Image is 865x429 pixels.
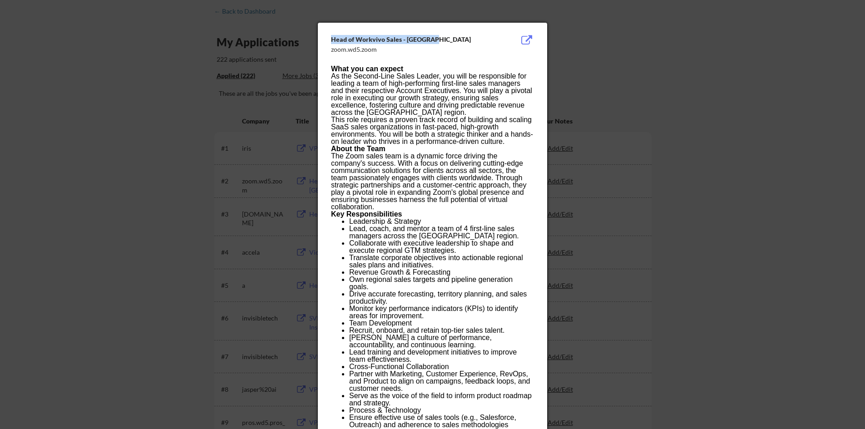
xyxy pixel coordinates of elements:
[349,217,421,225] span: Leadership & Strategy
[349,348,517,363] span: Lead training and development initiatives to improve team effectiveness.
[331,152,526,211] span: The Zoom sales team is a dynamic force driving the company's success. With a focus on delivering ...
[331,45,488,54] div: zoom.wd5.zoom
[349,290,527,305] span: Drive accurate forecasting, territory planning, and sales productivity.
[349,406,421,414] span: Process & Technology
[349,363,449,370] span: Cross-Functional Collaboration
[349,392,532,407] span: Serve as the voice of the field to inform product roadmap and strategy.
[349,370,530,392] span: Partner with Marketing, Customer Experience, RevOps, and Product to align on campaigns, feedback ...
[349,268,450,276] span: Revenue Growth & Forecasting
[331,65,403,73] b: What you can expect
[331,116,533,145] span: This role requires a proven track record of building and scaling SaaS sales organizations in fast...
[349,334,492,349] span: [PERSON_NAME] a culture of performance, accountability, and continuous learning.
[331,145,386,153] b: About the Team
[331,210,402,218] b: Key Responsibilities
[331,72,532,116] span: As the Second-Line Sales Leader, you will be responsible for leading a team of high-performing fi...
[331,35,488,44] div: Head of Workvivo Sales - [GEOGRAPHIC_DATA]
[349,305,518,320] span: Monitor key performance indicators (KPIs) to identify areas for improvement.
[349,276,513,291] span: Own regional sales targets and pipeline generation goals.
[349,319,412,327] span: Team Development
[349,225,519,240] span: Lead, coach, and mentor a team of 4 first-line sales managers across the [GEOGRAPHIC_DATA] region.
[349,326,504,334] span: Recruit, onboard, and retain top-tier sales talent.
[349,254,523,269] span: Translate corporate objectives into actionable regional sales plans and initiatives.
[349,239,514,254] span: Collaborate with executive leadership to shape and execute regional GTM strategies.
